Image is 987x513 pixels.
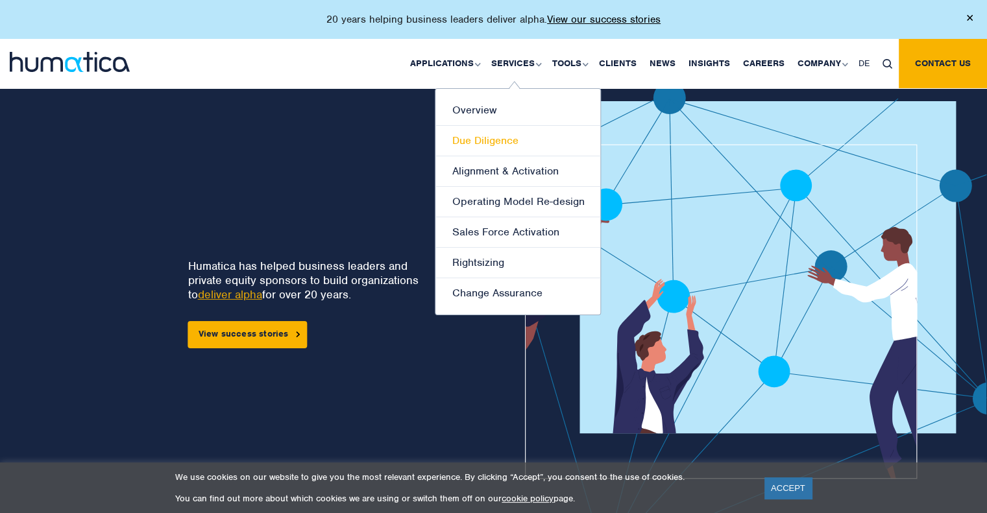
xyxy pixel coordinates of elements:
p: 20 years helping business leaders deliver alpha. [326,13,661,26]
a: Clients [592,39,643,88]
a: View our success stories [547,13,661,26]
a: Contact us [899,39,987,88]
a: DE [852,39,876,88]
a: Applications [404,39,485,88]
a: Insights [682,39,737,88]
a: Careers [737,39,791,88]
a: News [643,39,682,88]
a: Tools [546,39,592,88]
a: Services [485,39,546,88]
a: Company [791,39,852,88]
